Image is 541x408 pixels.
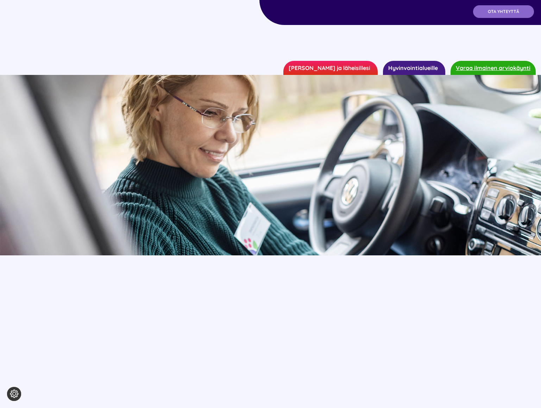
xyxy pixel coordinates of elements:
[283,61,378,75] a: [PERSON_NAME] ja läheisillesi
[488,9,519,14] span: OTA YHTEYTTÄ
[383,61,445,75] a: Hyvinvointialueille
[7,387,21,401] button: Evästeasetukset
[473,5,534,18] a: OTA YHTEYTTÄ
[451,61,536,75] a: Varaa ilmainen arviokäynti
